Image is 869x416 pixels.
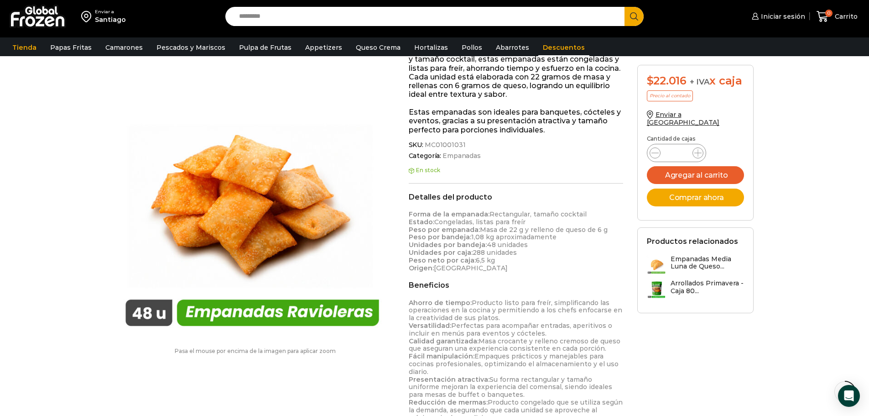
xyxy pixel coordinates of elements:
[409,210,489,218] strong: Forma de la empanada:
[95,9,126,15] div: Enviar a
[814,6,860,27] a: 0 Carrito
[409,281,624,290] h2: Beneficios
[409,352,474,360] strong: Fácil manipulación:
[441,152,481,160] a: Empanadas
[668,147,685,159] input: Product quantity
[101,39,147,56] a: Camarones
[647,279,744,299] a: Arrollados Primavera - Caja 80...
[671,279,744,295] h3: Arrollados Primavera - Caja 80...
[647,111,720,126] a: Enviar a [GEOGRAPHIC_DATA]
[409,299,472,307] strong: Ahorro de tiempo:
[409,141,624,149] span: SKU:
[838,385,860,407] div: Open Intercom Messenger
[301,39,347,56] a: Appetizers
[647,74,744,88] div: x caja
[833,12,858,21] span: Carrito
[409,211,624,272] p: Rectangular, tamaño cocktail Congeladas, listas para freír Masa de 22 g y relleno de queso de 6 g...
[759,12,805,21] span: Iniciar sesión
[671,255,744,271] h3: Empanadas Media Luna de Queso...
[409,108,624,134] p: Estas empanadas son ideales para banquetes, cócteles y eventos, gracias a su presentación atracti...
[409,256,476,264] strong: Peso neto por caja:
[95,15,126,24] div: Santiago
[409,398,488,406] strong: Reducción de mermas:
[825,10,833,17] span: 0
[81,9,95,24] img: address-field-icon.svg
[647,237,738,246] h2: Productos relacionados
[409,321,451,330] strong: Versatilidad:
[409,264,434,272] strong: Origen:
[647,166,744,184] button: Agregar al carrito
[409,167,624,174] p: En stock
[115,65,389,339] img: empanada-raviolera
[409,152,624,160] span: Categoría:
[152,39,230,56] a: Pescados y Mariscos
[457,39,487,56] a: Pollos
[647,74,654,87] span: $
[538,39,589,56] a: Descuentos
[46,39,96,56] a: Papas Fritas
[647,136,744,142] p: Cantidad de cajas
[409,218,434,226] strong: Estado:
[647,74,687,87] bdi: 22.016
[409,248,473,257] strong: Unidades por caja:
[234,39,296,56] a: Pulpa de Frutas
[423,141,466,149] span: MC01001031
[409,375,489,384] strong: Presentación atractiva:
[115,348,395,354] p: Pasa el mouse por encima de la imagen para aplicar zoom
[624,7,644,26] button: Search button
[409,226,480,234] strong: Peso por empanada:
[749,7,805,26] a: Iniciar sesión
[647,90,693,101] p: Precio al contado
[647,189,744,206] button: Comprar ahora
[690,77,710,86] span: + IVA
[409,241,487,249] strong: Unidades por bandeja:
[8,39,41,56] a: Tienda
[647,255,744,275] a: Empanadas Media Luna de Queso...
[409,337,479,345] strong: Calidad garantizada:
[409,233,471,241] strong: Peso por bandeja:
[351,39,405,56] a: Queso Crema
[409,193,624,201] h2: Detalles del producto
[410,39,453,56] a: Hortalizas
[491,39,534,56] a: Abarrotes
[409,29,624,99] p: Empanadas ravioleras rellenas con extra queso son la elección perfecta para los que buscan un pro...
